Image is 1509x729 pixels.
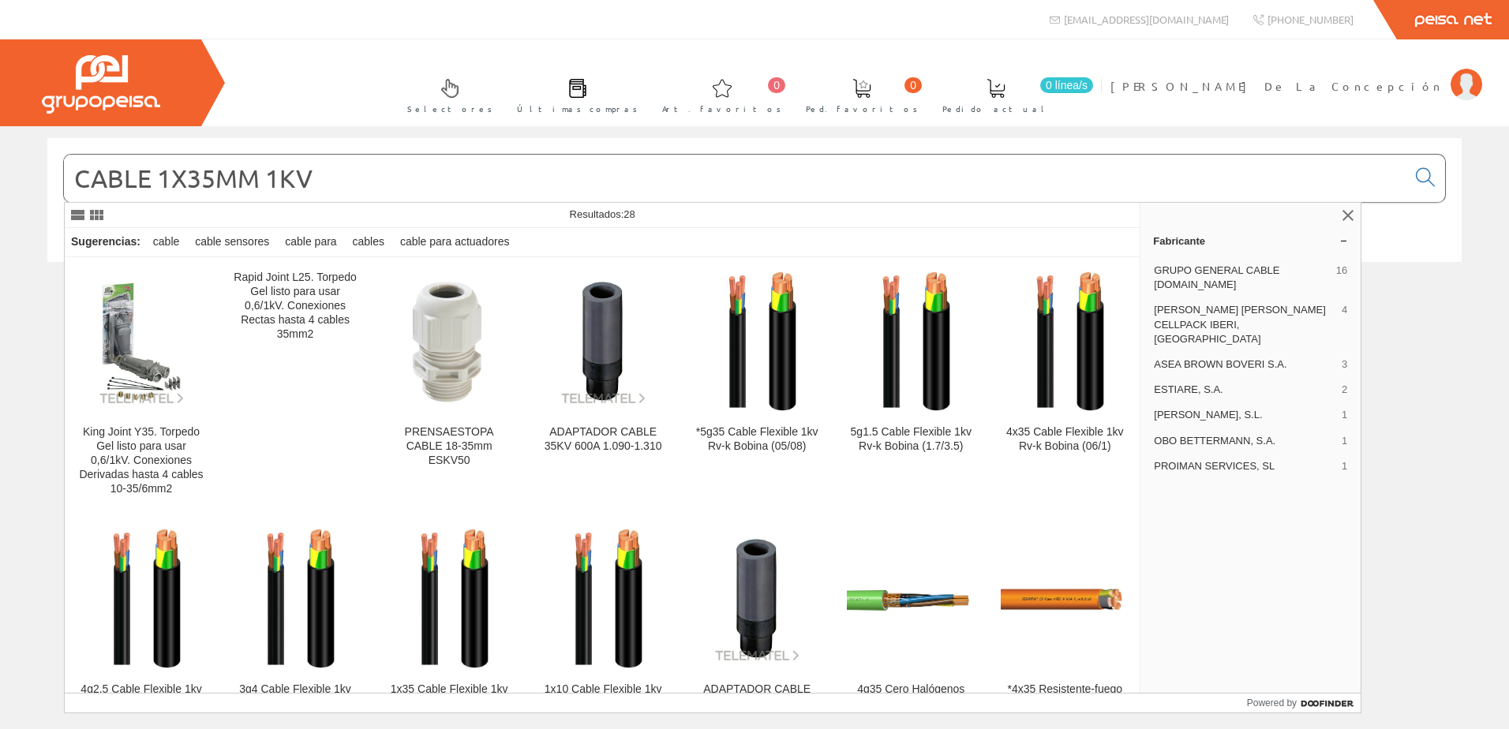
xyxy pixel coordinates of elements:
[346,228,391,256] div: cables
[1342,357,1347,372] span: 3
[623,208,635,220] span: 28
[539,425,667,454] div: ADAPTADOR CABLE 35KV 600A 1.090-1.310
[77,278,205,406] img: King Joint Y35. Torpedo Gel listo para usar 0,6/1kV. Conexiones Derivadas hasta 4 cables 10-35/6mm2
[1336,264,1347,292] span: 16
[1040,77,1093,93] span: 0 línea/s
[847,682,975,725] div: 4g35 Cero Halógenos Cable Flexible 1kv Apantallado Rc4z1-k
[1247,693,1361,712] a: Powered by
[1001,425,1129,454] div: 4x35 Cable Flexible 1kv Rv-k Bobina (06/1)
[1342,434,1347,448] span: 1
[279,228,343,256] div: cable para
[385,682,513,711] div: 1x35 Cable Flexible 1kv Rv-k Bobina (1.5)
[77,682,205,711] div: 4g2.5 Cable Flexible 1kv Rv-k Bobina (1.5/3.5)
[680,258,833,514] a: *5g35 Cable Flexible 1kv Rv-k Bobina (05/08) *5g35 Cable Flexible 1kv Rv-k Bobina (05/08)
[847,425,975,454] div: 5g1.5 Cable Flexible 1kv Rv-k Bobina (1.7/3.5)
[662,101,781,117] span: Art. favoritos
[1342,303,1347,346] span: 4
[1001,570,1129,628] img: *4x35 Resistente-fuego Nj Lh Cable Flex.1kv Sz1-k Bob
[904,77,922,93] span: 0
[834,258,987,514] a: 5g1.5 Cable Flexible 1kv Rv-k Bobina (1.7/3.5) 5g1.5 Cable Flexible 1kv Rv-k Bobina (1.7/3.5)
[373,258,526,514] a: PRENSAESTOPA CABLE 18-35mm ESKV50 PRENSAESTOPA CABLE 18-35mm ESKV50
[1342,408,1347,422] span: 1
[806,101,918,117] span: Ped. favoritos
[88,528,195,670] img: 4g2.5 Cable Flexible 1kv Rv-k Bobina (1.5/3.5)
[219,258,372,514] a: Rapid Joint L25. Torpedo Gel listo para usar 0,6/1kV. Conexiones Rectas hasta 4 cables 35mm2
[539,682,667,711] div: 1x10 Cable Flexible 1kv Rv-k Bobina (3.5)
[64,155,1406,202] input: Buscar...
[1154,434,1335,448] span: OBO BETTERMANN, S.A.
[847,572,975,626] img: 4g35 Cero Halógenos Cable Flexible 1kv Apantallado Rc4z1-k
[1110,65,1482,80] a: [PERSON_NAME] De La Concepción
[231,682,359,711] div: 3g4 Cable Flexible 1kv Rv-k Bobina (1.5/3.5)
[1154,408,1335,422] span: [PERSON_NAME], S.L.
[1001,682,1129,725] div: *4x35 Resistente-fuego Nj Lh Cable Flex.1kv Sz1-k [PERSON_NAME]
[1267,13,1354,26] span: [PHONE_NUMBER]
[394,228,516,256] div: cable para actuadores
[407,101,492,117] span: Selectores
[1154,303,1335,346] span: [PERSON_NAME] [PERSON_NAME] CELLPACK IBERI,[GEOGRAPHIC_DATA]
[1154,357,1335,372] span: ASEA BROWN BOVERI S.A.
[147,228,185,256] div: cable
[570,208,635,220] span: Resultados:
[385,278,513,406] img: PRENSAESTOPA CABLE 18-35mm ESKV50
[231,271,359,342] div: Rapid Joint L25. Torpedo Gel listo para usar 0,6/1kV. Conexiones Rectas hasta 4 cables 35mm2
[693,425,821,454] div: *5g35 Cable Flexible 1kv Rv-k Bobina (05/08)
[550,528,657,670] img: 1x10 Cable Flexible 1kv Rv-k Bobina (3.5)
[1140,228,1361,253] a: Fabricante
[396,528,503,670] img: 1x35 Cable Flexible 1kv Rv-k Bobina (1.5)
[517,101,638,117] span: Últimas compras
[189,228,275,256] div: cable sensores
[526,258,680,514] a: ADAPTADOR CABLE 35KV 600A 1.090-1.310 ADAPTADOR CABLE 35KV 600A 1.090-1.310
[858,271,964,413] img: 5g1.5 Cable Flexible 1kv Rv-k Bobina (1.7/3.5)
[539,278,667,406] img: ADAPTADOR CABLE 35KV 600A 1.090-1.310
[1064,13,1229,26] span: [EMAIL_ADDRESS][DOMAIN_NAME]
[1342,459,1347,473] span: 1
[1154,459,1335,473] span: PROIMAN SERVICES, SL
[385,425,513,468] div: PRENSAESTOPA CABLE 18-35mm ESKV50
[1154,264,1330,292] span: GRUPO GENERAL CABLE [DOMAIN_NAME]
[693,535,821,663] img: ADAPTADOR CABLE 35KV 600A 1.090 1.310
[77,425,205,496] div: King Joint Y35. Torpedo Gel listo para usar 0,6/1kV. Conexiones Derivadas hasta 4 cables 10-35/6mm2
[242,528,349,670] img: 3g4 Cable Flexible 1kv Rv-k Bobina (1.5/3.5)
[693,682,821,711] div: ADAPTADOR CABLE 35KV 600A 1.090 1.310
[501,65,646,123] a: Últimas compras
[942,101,1050,117] span: Pedido actual
[1012,271,1118,413] img: 4x35 Cable Flexible 1kv Rv-k Bobina (06/1)
[1110,78,1443,94] span: [PERSON_NAME] De La Concepción
[42,55,160,114] img: Grupo Peisa
[47,282,1462,295] div: © Grupo Peisa
[65,231,144,253] div: Sugerencias:
[704,271,811,413] img: *5g35 Cable Flexible 1kv Rv-k Bobina (05/08)
[391,65,500,123] a: Selectores
[1154,383,1335,397] span: ESTIARE, S.A.
[1342,383,1347,397] span: 2
[768,77,785,93] span: 0
[988,258,1141,514] a: 4x35 Cable Flexible 1kv Rv-k Bobina (06/1) 4x35 Cable Flexible 1kv Rv-k Bobina (06/1)
[1247,696,1297,710] span: Powered by
[65,258,218,514] a: King Joint Y35. Torpedo Gel listo para usar 0,6/1kV. Conexiones Derivadas hasta 4 cables 10-35/6m...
